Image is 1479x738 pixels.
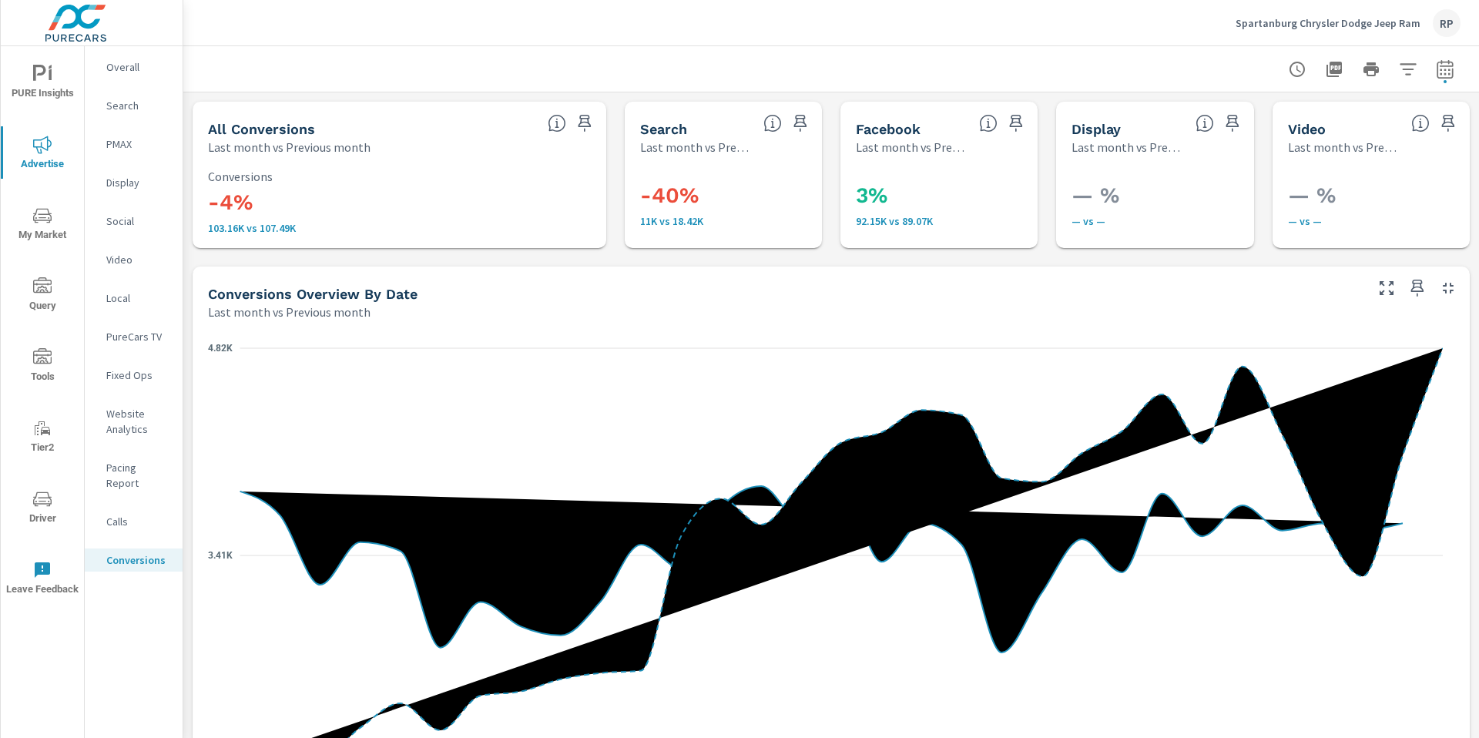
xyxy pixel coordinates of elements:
[5,490,79,528] span: Driver
[1319,54,1350,85] button: "Export Report to PDF"
[548,114,566,133] span: All Conversions include Actions, Leads and Unmapped Conversions
[85,94,183,117] div: Search
[5,348,79,386] span: Tools
[1436,276,1461,300] button: Minimize Widget
[106,213,170,229] p: Social
[106,367,170,383] p: Fixed Ops
[106,175,170,190] p: Display
[85,210,183,233] div: Social
[85,287,183,310] div: Local
[85,133,183,156] div: PMAX
[85,248,183,271] div: Video
[1072,138,1182,156] p: Last month vs Previous month
[1004,111,1028,136] span: Save this to your personalized report
[208,303,371,321] p: Last month vs Previous month
[856,138,967,156] p: Last month vs Previous month
[5,277,79,315] span: Query
[208,169,591,183] p: Conversions
[106,136,170,152] p: PMAX
[5,206,79,244] span: My Market
[1374,276,1399,300] button: Make Fullscreen
[856,215,1059,227] p: 92.15K vs 89.07K
[106,552,170,568] p: Conversions
[106,252,170,267] p: Video
[208,138,371,156] p: Last month vs Previous month
[572,111,597,136] span: Save this to your personalized report
[85,510,183,533] div: Calls
[85,548,183,572] div: Conversions
[1072,183,1275,209] h3: — %
[1288,138,1399,156] p: Last month vs Previous month
[1220,111,1245,136] span: Save this to your personalized report
[1433,9,1461,37] div: RP
[856,121,921,137] h5: Facebook
[763,114,782,133] span: Search Conversions include Actions, Leads and Unmapped Conversions.
[85,171,183,194] div: Display
[106,59,170,75] p: Overall
[208,286,418,302] h5: Conversions Overview By Date
[5,65,79,102] span: PURE Insights
[640,138,751,156] p: Last month vs Previous month
[85,456,183,495] div: Pacing Report
[1,46,84,613] div: nav menu
[106,98,170,113] p: Search
[106,514,170,529] p: Calls
[788,111,813,136] span: Save this to your personalized report
[1236,16,1420,30] p: Spartanburg Chrysler Dodge Jeep Ram
[640,183,843,209] h3: -40%
[5,419,79,457] span: Tier2
[640,121,687,137] h5: Search
[1411,114,1430,133] span: Video Conversions include Actions, Leads and Unmapped Conversions
[85,364,183,387] div: Fixed Ops
[5,561,79,599] span: Leave Feedback
[1436,111,1461,136] span: Save this to your personalized report
[208,343,233,354] text: 4.82K
[208,222,591,234] p: 103,155 vs 107,487
[1072,215,1275,227] p: — vs —
[1430,54,1461,85] button: Select Date Range
[208,121,315,137] h5: All Conversions
[85,402,183,441] div: Website Analytics
[106,406,170,437] p: Website Analytics
[5,136,79,173] span: Advertise
[85,325,183,348] div: PureCars TV
[856,183,1059,209] h3: 3%
[1405,276,1430,300] span: Save this to your personalized report
[1072,121,1121,137] h5: Display
[106,290,170,306] p: Local
[106,460,170,491] p: Pacing Report
[85,55,183,79] div: Overall
[1288,121,1326,137] h5: Video
[1196,114,1214,133] span: Display Conversions include Actions, Leads and Unmapped Conversions
[979,114,998,133] span: All conversions reported from Facebook with duplicates filtered out
[640,215,843,227] p: 11,001 vs 18,419
[208,190,591,216] h3: -4%
[106,329,170,344] p: PureCars TV
[1393,54,1424,85] button: Apply Filters
[208,550,233,561] text: 3.41K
